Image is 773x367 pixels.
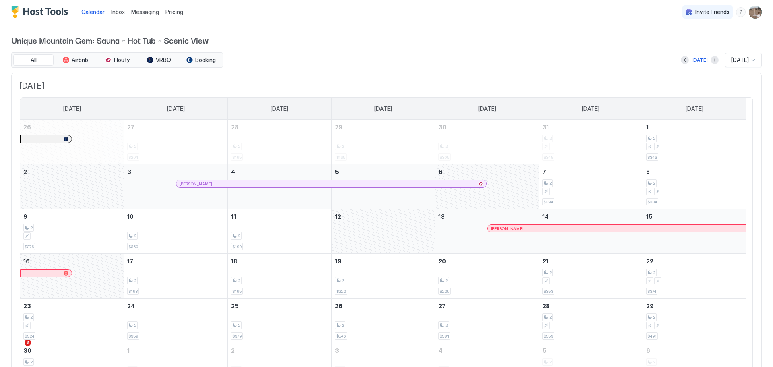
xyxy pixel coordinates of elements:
span: 13 [438,213,445,220]
span: 2 [238,233,240,238]
span: 2 [342,278,344,283]
a: October 27, 2025 [124,120,227,135]
span: 9 [23,213,27,220]
td: November 20, 2025 [435,254,539,299]
span: 2 [238,278,240,283]
td: November 17, 2025 [124,254,228,299]
td: November 26, 2025 [331,299,435,343]
span: $195 [232,289,242,294]
a: December 6, 2025 [643,343,746,358]
button: [DATE] [690,55,709,65]
a: November 30, 2025 [20,343,124,358]
span: [DATE] [271,105,288,112]
span: 2 [445,278,448,283]
span: $376 [25,244,34,249]
span: 10 [127,213,134,220]
a: November 23, 2025 [20,299,124,313]
span: 1 [646,124,649,131]
span: 2 [549,315,552,320]
span: [DATE] [582,105,599,112]
span: 1 [127,347,130,354]
span: Invite Friends [695,8,730,16]
span: 6 [646,347,650,354]
span: 8 [646,168,650,175]
button: VRBO [139,54,179,66]
td: November 7, 2025 [539,164,643,209]
a: Tuesday [262,98,296,120]
span: 27 [127,124,134,131]
a: November 10, 2025 [124,209,227,224]
span: 17 [127,258,133,265]
span: $222 [336,289,346,294]
button: Houfy [97,54,137,66]
a: October 31, 2025 [539,120,643,135]
span: 19 [335,258,341,265]
td: November 12, 2025 [331,209,435,254]
a: November 8, 2025 [643,164,746,179]
span: $491 [647,334,657,339]
a: December 4, 2025 [435,343,539,358]
span: 27 [438,303,446,309]
a: November 2, 2025 [20,164,124,179]
button: Booking [181,54,221,66]
a: December 2, 2025 [228,343,331,358]
span: 25 [231,303,239,309]
span: 2 [25,340,31,346]
a: November 21, 2025 [539,254,643,269]
a: Messaging [131,8,159,16]
a: Calendar [81,8,105,16]
td: November 10, 2025 [124,209,228,254]
td: November 8, 2025 [643,164,746,209]
td: November 24, 2025 [124,299,228,343]
a: November 1, 2025 [643,120,746,135]
span: 2 [231,347,235,354]
span: 29 [646,303,654,309]
td: November 16, 2025 [20,254,124,299]
span: [PERSON_NAME] [491,226,523,231]
span: 30 [438,124,446,131]
span: $553 [544,334,553,339]
td: November 28, 2025 [539,299,643,343]
span: 2 [134,278,136,283]
a: November 27, 2025 [435,299,539,313]
span: 12 [335,213,341,220]
span: Houfy [114,56,130,64]
a: Saturday [678,98,711,120]
span: [DATE] [63,105,81,112]
td: October 31, 2025 [539,120,643,164]
a: Wednesday [366,98,400,120]
td: November 14, 2025 [539,209,643,254]
span: 2 [30,359,33,365]
span: Calendar [81,8,105,15]
button: All [13,54,54,66]
a: Inbox [111,8,125,16]
span: $343 [647,155,657,160]
span: 18 [231,258,237,265]
a: Monday [159,98,193,120]
span: 2 [653,270,655,275]
td: November 29, 2025 [643,299,746,343]
a: November 25, 2025 [228,299,331,313]
span: $581 [440,334,449,339]
span: 24 [127,303,135,309]
span: 2 [134,323,136,328]
a: November 7, 2025 [539,164,643,179]
span: 2 [23,168,27,175]
div: [PERSON_NAME] [491,226,743,231]
a: November 11, 2025 [228,209,331,224]
span: $229 [440,289,449,294]
div: tab-group [11,52,223,68]
span: 5 [335,168,339,175]
a: November 12, 2025 [332,209,435,224]
div: menu [736,7,746,17]
td: October 30, 2025 [435,120,539,164]
span: VRBO [156,56,171,64]
span: $198 [128,289,138,294]
span: 2 [653,315,655,320]
button: Previous month [681,56,689,64]
span: [DATE] [374,105,392,112]
td: November 1, 2025 [643,120,746,164]
a: November 3, 2025 [124,164,227,179]
span: 22 [646,258,653,265]
span: 16 [23,258,30,265]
